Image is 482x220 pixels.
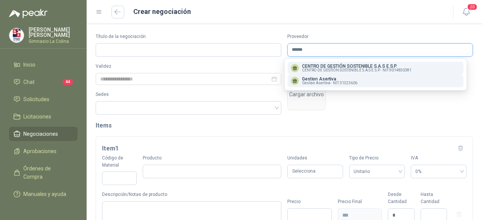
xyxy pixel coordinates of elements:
[9,75,78,89] a: Chat44
[102,144,119,153] h3: Item 1
[302,68,381,72] span: CENTRO DE GESTIÓN SOSTENIBLE S.A.S E.S.P. -
[383,68,411,72] span: NIT : 9014830381
[9,109,78,124] a: Licitaciones
[302,81,331,85] span: Gestion Asertiva -
[96,63,281,70] label: Validez
[23,78,35,86] span: Chat
[9,28,24,42] img: Company Logo
[411,155,467,162] label: IVA
[302,64,412,68] p: CENTRO DE GESTIÓN SOSTENIBLE S.A.S E.S.P.
[287,165,343,179] div: Selecciona
[63,79,73,85] span: 44
[29,39,78,44] p: Gimnasio La Colina
[287,198,332,205] div: Precio
[354,166,400,177] span: Unitario
[23,95,49,103] span: Solicitudes
[287,33,473,40] label: Proveedor
[102,191,281,198] label: Descripción/Notas de producto
[9,9,47,18] img: Logo peakr
[338,198,382,205] div: Precio Final
[96,91,281,98] label: Sedes
[288,62,464,74] button: CENTRO DE GESTIÓN SOSTENIBLE S.A.S E.S.P.CENTRO DE GESTIÓN SOSTENIBLE S.A.S E.S.P.-NIT:9014830381
[459,5,473,19] button: 20
[143,155,281,162] label: Producto
[287,155,343,162] label: Unidades
[333,81,357,85] span: NIT : 31323606
[349,155,405,162] label: Tipo de Precio
[23,190,66,198] span: Manuales y ayuda
[9,92,78,106] a: Solicitudes
[421,191,447,205] div: Hasta Cantidad
[96,33,281,40] label: Título de la negociación
[415,166,462,177] span: 0%
[9,58,78,72] a: Inicio
[29,27,78,38] p: [PERSON_NAME] [PERSON_NAME]
[23,130,58,138] span: Negociaciones
[288,74,464,87] button: Gestion AsertivaGestion Asertiva-NIT:31323606
[9,187,78,201] a: Manuales y ayuda
[23,147,56,155] span: Aprobaciones
[23,61,35,69] span: Inicio
[9,161,78,184] a: Órdenes de Compra
[289,83,324,99] div: Cargar archivo
[96,121,473,130] h2: Items
[388,191,415,205] div: Desde Cantidad
[23,112,51,121] span: Licitaciones
[9,144,78,158] a: Aprobaciones
[467,3,477,11] span: 20
[302,77,357,81] p: Gestion Asertiva
[23,164,70,181] span: Órdenes de Compra
[133,6,191,17] h1: Crear negociación
[9,127,78,141] a: Negociaciones
[102,155,137,169] label: Código de Material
